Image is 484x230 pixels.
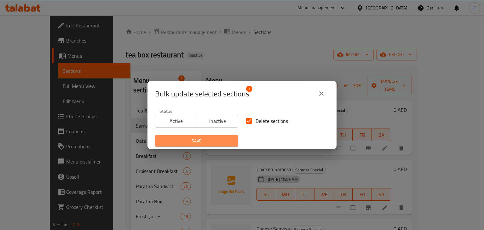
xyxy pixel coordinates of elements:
span: Active [158,117,194,126]
span: 1 [246,86,252,92]
span: Selected section count [155,89,249,99]
button: close [314,86,329,101]
button: Save [155,135,238,147]
span: Save [160,137,233,145]
span: Inactive [199,117,236,126]
button: Active [155,115,197,128]
span: Delete sections [256,117,288,125]
button: Inactive [197,115,239,128]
